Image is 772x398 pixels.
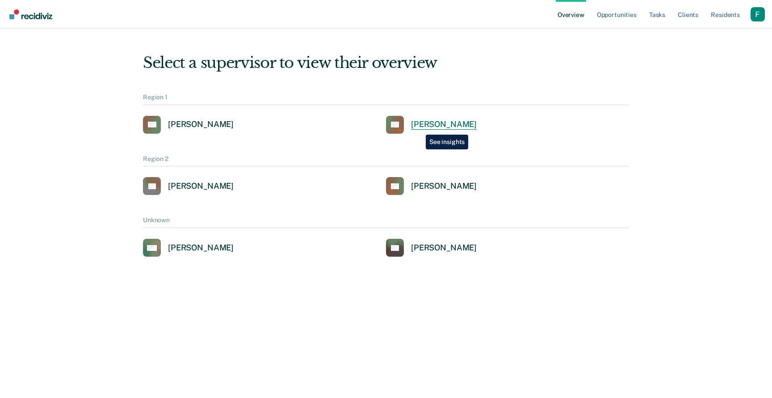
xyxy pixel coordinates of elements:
div: Unknown [143,216,629,228]
div: [PERSON_NAME] [168,119,234,130]
div: [PERSON_NAME] [411,181,477,191]
a: [PERSON_NAME] [386,116,477,134]
img: Recidiviz [9,9,52,19]
div: [PERSON_NAME] [168,181,234,191]
div: [PERSON_NAME] [411,119,477,130]
a: [PERSON_NAME] [143,239,234,257]
button: Profile dropdown button [751,7,765,21]
div: Region 2 [143,155,629,167]
div: Select a supervisor to view their overview [143,54,629,72]
div: [PERSON_NAME] [168,243,234,253]
div: [PERSON_NAME] [411,243,477,253]
div: Region 1 [143,93,629,105]
a: [PERSON_NAME] [143,177,234,195]
a: [PERSON_NAME] [386,239,477,257]
a: [PERSON_NAME] [386,177,477,195]
a: [PERSON_NAME] [143,116,234,134]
